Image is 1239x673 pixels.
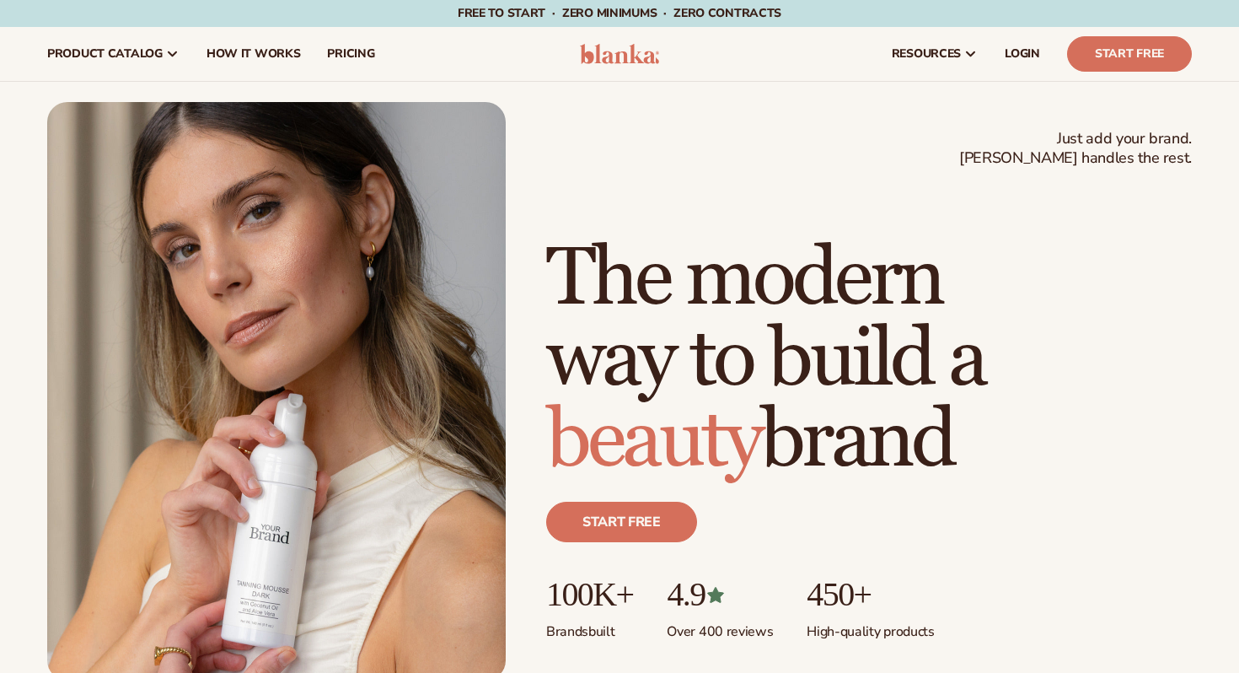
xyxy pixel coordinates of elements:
a: pricing [314,27,388,81]
p: Brands built [546,613,633,641]
span: LOGIN [1005,47,1040,61]
p: 100K+ [546,576,633,613]
span: Free to start · ZERO minimums · ZERO contracts [458,5,781,21]
a: Start Free [1067,36,1192,72]
h1: The modern way to build a brand [546,239,1192,482]
span: product catalog [47,47,163,61]
span: How It Works [206,47,301,61]
p: 4.9 [667,576,773,613]
span: Just add your brand. [PERSON_NAME] handles the rest. [959,129,1192,169]
img: logo [580,44,660,64]
p: Over 400 reviews [667,613,773,641]
p: High-quality products [807,613,934,641]
span: pricing [327,47,374,61]
span: beauty [546,391,760,490]
a: LOGIN [991,27,1054,81]
p: 450+ [807,576,934,613]
a: product catalog [34,27,193,81]
a: resources [878,27,991,81]
span: resources [892,47,961,61]
a: How It Works [193,27,314,81]
a: Start free [546,502,697,542]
